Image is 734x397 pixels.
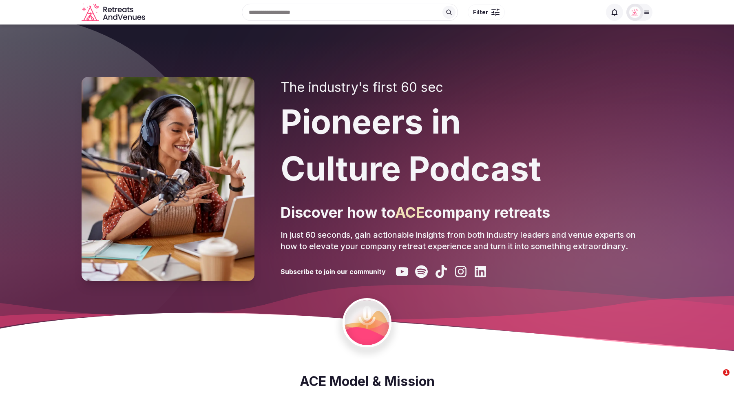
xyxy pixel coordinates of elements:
[468,4,505,20] button: Filter
[281,98,652,192] h1: Pioneers in Culture Podcast
[82,3,147,22] a: Visit the homepage
[395,203,424,221] span: ACE
[629,7,641,18] img: Matt Grant Oakes
[281,229,652,252] p: In just 60 seconds, gain actionable insights from both industry leaders and venue experts on how ...
[82,77,254,281] img: Pioneers in Culture Podcast
[281,267,386,276] h3: Subscribe to join our community
[723,369,730,376] span: 1
[281,202,652,223] p: Discover how to company retreats
[473,8,488,16] span: Filter
[82,3,147,22] svg: Retreats and Venues company logo
[706,369,726,389] iframe: Intercom live chat
[281,80,652,95] h2: The industry's first 60 sec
